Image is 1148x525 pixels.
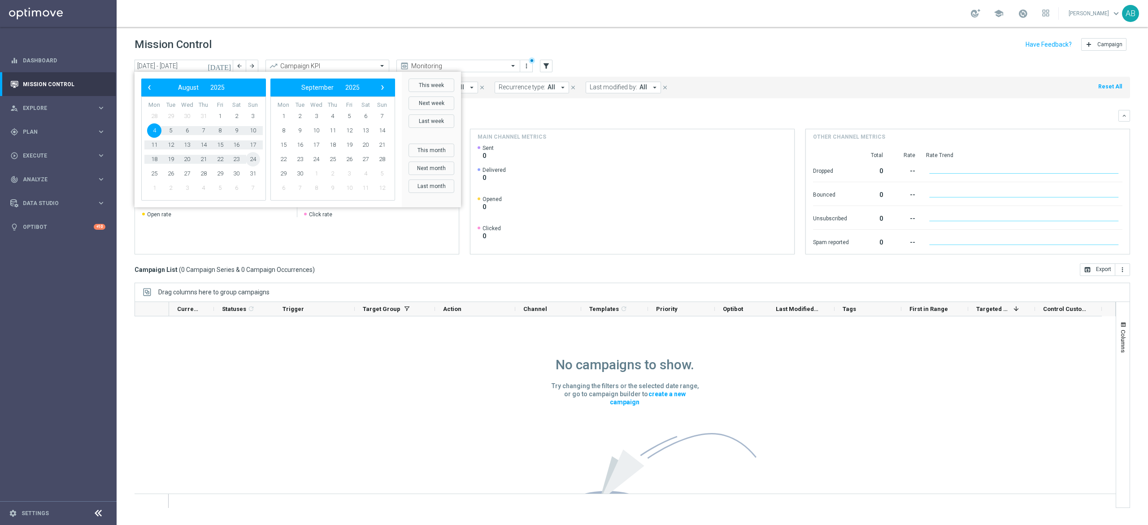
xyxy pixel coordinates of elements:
[409,144,454,157] button: This month
[10,104,18,112] i: person_search
[246,166,260,181] span: 31
[23,105,97,111] span: Explore
[375,181,389,195] span: 12
[409,179,454,193] button: Last month
[326,166,340,181] span: 2
[246,138,260,152] span: 17
[529,57,535,64] div: There are unsaved changes
[345,84,360,91] span: 2025
[147,166,161,181] span: 25
[23,201,97,206] span: Data Studio
[293,123,307,138] span: 9
[10,175,97,184] div: Analyze
[860,210,883,225] div: 0
[569,83,577,92] button: close
[180,123,194,138] span: 6
[326,152,340,166] span: 25
[10,223,106,231] button: lightbulb Optibot +10
[326,123,340,138] span: 11
[275,101,292,109] th: weekday
[542,62,550,70] i: filter_alt
[273,82,388,93] bs-datepicker-navigation-view: ​ ​ ​
[180,138,194,152] span: 13
[309,166,323,181] span: 1
[292,101,309,109] th: weekday
[589,306,619,312] span: Templates
[570,84,576,91] i: close
[22,511,49,516] a: Settings
[894,187,915,201] div: --
[309,109,323,123] span: 3
[342,152,357,166] span: 26
[1119,266,1126,273] i: more_vert
[357,101,374,109] th: weekday
[342,109,357,123] span: 5
[196,181,211,195] span: 4
[23,48,105,72] a: Dashboard
[143,82,259,93] bs-datepicker-navigation-view: ​ ​ ​
[358,152,373,166] span: 27
[10,72,105,96] div: Mission Control
[1097,41,1122,48] span: Campaign
[208,62,232,70] i: [DATE]
[158,289,270,296] div: Row Groups
[409,114,454,128] button: Last week
[656,306,678,312] span: Priority
[10,128,18,136] i: gps_fixed
[147,211,171,218] span: Open rate
[10,81,106,88] div: Mission Control
[639,83,647,91] span: All
[1081,38,1126,51] button: add Campaign
[10,48,105,72] div: Dashboard
[358,166,373,181] span: 4
[265,60,389,72] ng-select: Campaign KPI
[358,138,373,152] span: 20
[9,509,17,517] i: settings
[313,266,315,274] span: )
[494,433,757,510] img: noRowsMissionControl.svg
[10,104,97,112] div: Explore
[1122,5,1139,22] div: AB
[210,84,225,91] span: 2025
[10,128,106,136] button: gps_fixed Plan keyboard_arrow_right
[10,176,106,183] div: track_changes Analyze keyboard_arrow_right
[146,101,163,109] th: weekday
[894,210,915,225] div: --
[23,177,97,182] span: Analyze
[229,123,244,138] span: 9
[590,83,637,91] span: Last modified by:
[229,181,244,195] span: 6
[478,133,546,141] h4: Main channel metrics
[10,215,105,239] div: Optibot
[164,181,178,195] span: 2
[246,123,260,138] span: 10
[158,289,270,296] span: Drag columns here to group campaigns
[164,166,178,181] span: 26
[1121,113,1127,119] i: keyboard_arrow_down
[293,166,307,181] span: 30
[813,163,849,177] div: Dropped
[163,101,179,109] th: weekday
[894,163,915,177] div: --
[164,152,178,166] span: 19
[229,166,244,181] span: 30
[813,133,885,141] h4: Other channel metrics
[400,61,409,70] i: preview
[661,83,669,92] button: close
[1026,41,1072,48] input: Have Feedback?
[196,152,211,166] span: 21
[363,306,400,312] span: Target Group
[276,109,291,123] span: 1
[10,200,106,207] button: Data Studio keyboard_arrow_right
[147,138,161,152] span: 11
[377,82,388,93] span: ›
[143,82,155,93] span: ‹
[358,123,373,138] span: 13
[843,306,856,312] span: Tags
[483,196,502,203] span: Opened
[196,166,211,181] span: 28
[229,138,244,152] span: 16
[540,60,552,72] button: filter_alt
[375,166,389,181] span: 5
[135,60,233,72] input: Select date range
